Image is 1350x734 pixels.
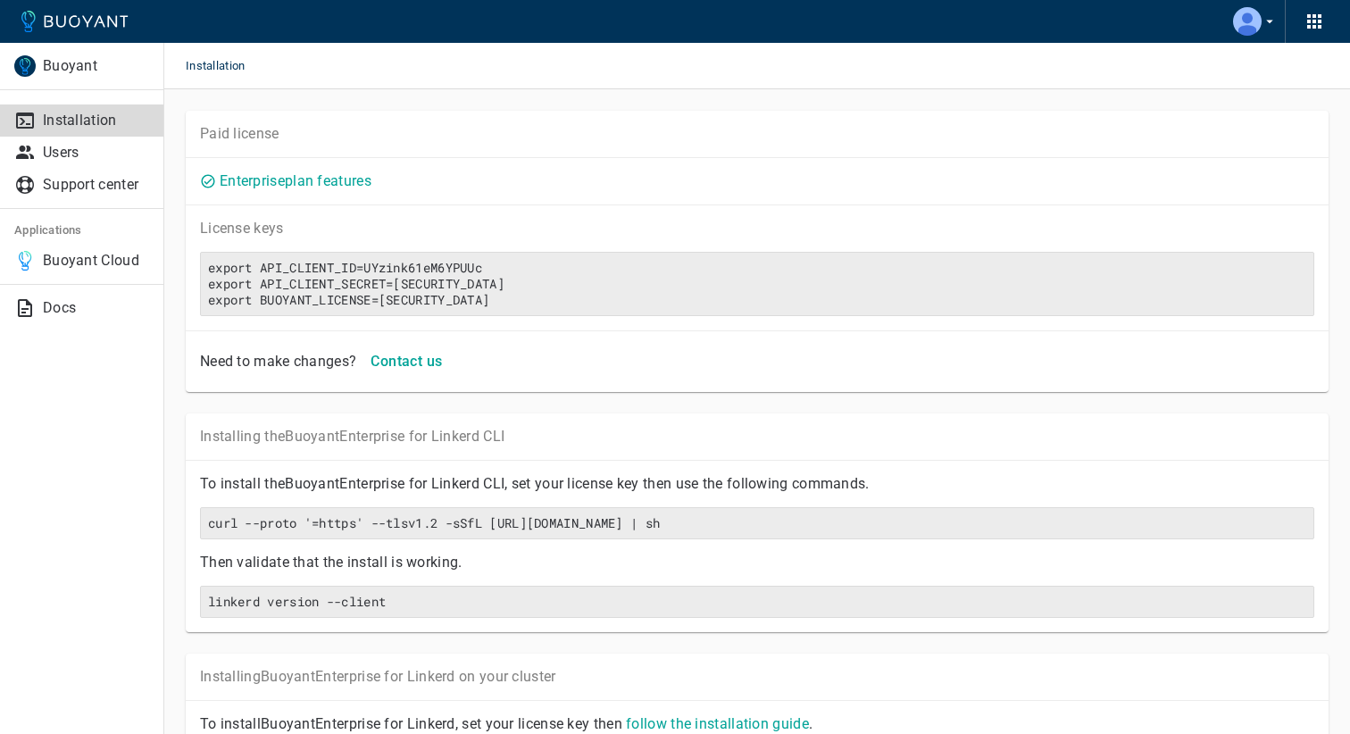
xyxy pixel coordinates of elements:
h6: export API_CLIENT_ID=UYzink61eM6YPUUcexport API_CLIENT_SECRET=[SECURITY_DATA]export BUOYANT_LICEN... [208,260,1306,308]
p: Buoyant [43,57,149,75]
p: Then validate that the install is working. [200,554,1314,571]
span: Installation [186,43,267,89]
p: Docs [43,299,149,317]
h6: curl --proto '=https' --tlsv1.2 -sSfL [URL][DOMAIN_NAME] | sh [208,515,1306,531]
a: Contact us [363,352,449,369]
p: Buoyant Cloud [43,252,149,270]
img: Buoyant [14,55,36,77]
h6: linkerd version --client [208,594,1306,610]
p: To install the Buoyant Enterprise for Linkerd CLI, set your license key then use the following co... [200,475,1314,493]
p: Installing Buoyant Enterprise for Linkerd on your cluster [200,668,1314,686]
p: Support center [43,176,149,194]
h5: Applications [14,223,149,238]
p: Installation [43,112,149,129]
p: To install Buoyant Enterprise for Linkerd, set your license key then . [200,715,1314,733]
img: Patrick Krabeepetcharat [1233,7,1262,36]
a: Enterpriseplan features [220,172,371,189]
button: Contact us [363,346,449,378]
p: Users [43,144,149,162]
p: Paid license [200,125,1314,143]
p: License key s [200,220,1314,238]
p: Installing the Buoyant Enterprise for Linkerd CLI [200,428,1314,446]
a: follow the installation guide [626,715,809,732]
h4: Contact us [371,353,442,371]
div: Need to make changes? [193,346,356,371]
